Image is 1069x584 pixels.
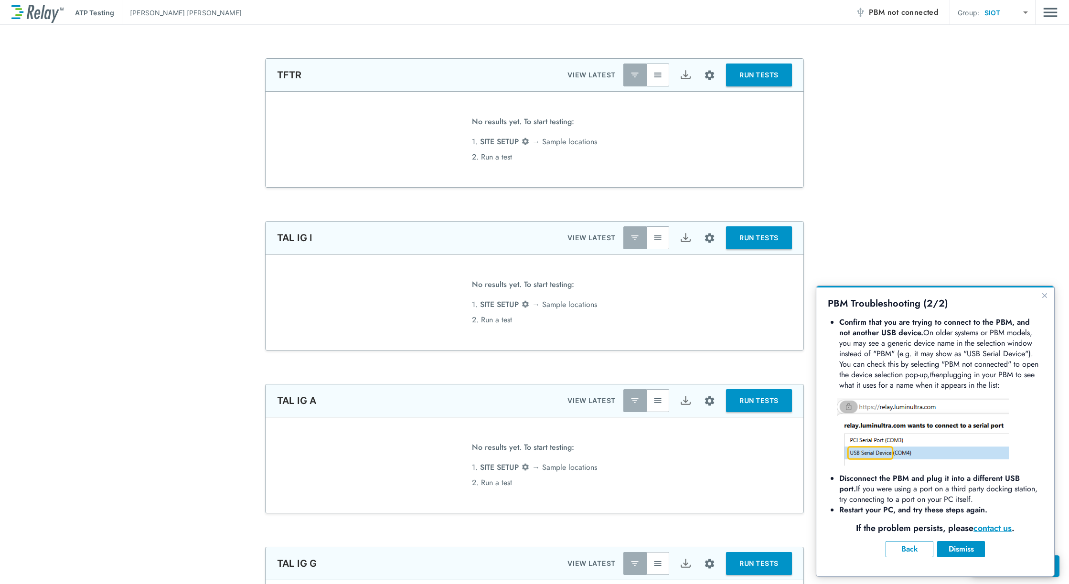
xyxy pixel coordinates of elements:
[277,395,316,406] p: TAL IG A
[472,440,574,460] span: No results yet. To start testing:
[697,388,722,414] button: Site setup
[653,70,663,80] img: View All
[472,114,574,134] span: No results yet. To start testing:
[630,559,640,568] img: Latest
[521,137,530,146] img: Settings Icon
[1043,3,1058,21] button: Main menu
[567,395,616,406] p: VIEW LATEST
[472,297,597,312] li: 1. → Sample locations
[567,558,616,569] p: VIEW LATEST
[630,233,640,243] img: Latest
[653,559,663,568] img: View All
[680,395,692,407] img: Export Icon
[726,389,792,412] button: RUN TESTS
[726,226,792,249] button: RUN TESTS
[674,64,697,86] button: Export
[697,63,722,88] button: Site setup
[480,462,519,473] span: SITE SETUP
[472,134,597,149] li: 1. → Sample locations
[630,70,640,80] img: Latest
[630,396,640,405] img: Latest
[726,64,792,86] button: RUN TESTS
[277,69,302,81] p: TFTR
[567,69,616,81] p: VIEW LATEST
[680,558,692,570] img: Export Icon
[472,475,597,490] li: 2. Run a test
[704,558,716,570] img: Settings Icon
[472,312,597,328] li: 2. Run a test
[674,552,697,575] button: Export
[855,8,865,17] img: Offline Icon
[472,149,597,165] li: 2. Run a test
[697,225,722,251] button: Site setup
[816,286,1054,576] iframe: bubble
[653,233,663,243] img: View All
[472,277,574,297] span: No results yet. To start testing:
[277,558,317,569] p: TAL IG G
[887,7,938,18] span: not connected
[704,69,716,81] img: Settings Icon
[869,6,938,19] span: PBM
[680,232,692,244] img: Export Icon
[726,552,792,575] button: RUN TESTS
[75,8,114,18] p: ATP Testing
[130,8,242,18] p: [PERSON_NAME] [PERSON_NAME]
[480,299,519,310] span: SITE SETUP
[567,232,616,244] p: VIEW LATEST
[674,226,697,249] button: Export
[852,3,942,22] button: PBM not connected
[521,300,530,308] img: Settings Icon
[704,395,716,407] img: Settings Icon
[11,2,64,23] img: LuminUltra Relay
[680,69,692,81] img: Export Icon
[697,551,722,576] button: Site setup
[1043,3,1058,21] img: Drawer Icon
[704,232,716,244] img: Settings Icon
[674,389,697,412] button: Export
[472,460,597,475] li: 1. → Sample locations
[653,396,663,405] img: View All
[277,232,312,244] p: TAL IG I
[958,8,979,18] p: Group:
[521,463,530,471] img: Settings Icon
[480,136,519,147] span: SITE SETUP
